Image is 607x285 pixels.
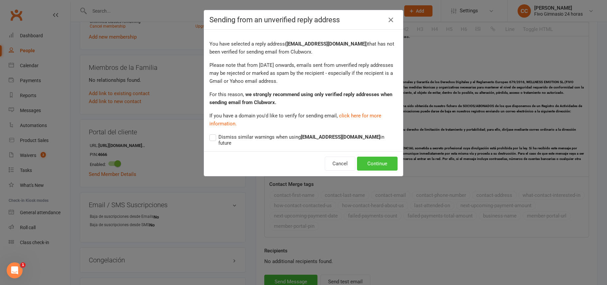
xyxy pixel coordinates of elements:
span: Dismiss similar warnings when using in future [218,133,398,146]
a: Close [386,15,396,25]
p: For this reason, [209,90,398,106]
strong: ( [EMAIL_ADDRESS][DOMAIN_NAME] ) [285,41,368,47]
span: 1 [20,262,26,268]
h4: Sending from an unverified reply address [209,16,398,24]
button: Continue [357,157,398,171]
p: If you have a domain you'd like to verify for sending email, [209,112,398,128]
p: You have selected a reply address that has not been verified for sending email from Clubworx. [209,40,398,56]
button: Cancel [325,157,355,171]
iframe: Intercom live chat [7,262,23,278]
strong: we strongly recommend using only verified reply addresses when sending email from Clubworx. [209,91,392,105]
p: Please note that from [DATE] onwards, emails sent from unverified reply addresses may be rejected... [209,61,398,85]
strong: [EMAIL_ADDRESS][DOMAIN_NAME] [301,134,380,140]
